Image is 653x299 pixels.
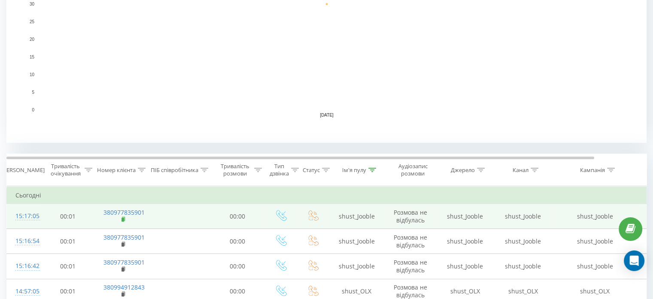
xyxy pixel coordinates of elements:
text: [DATE] [320,113,334,117]
td: shust_Jooble [552,229,638,254]
td: shust_Jooble [552,254,638,279]
div: Номер клієнта [97,166,136,174]
text: 5 [32,90,34,95]
div: Канал [513,166,528,174]
div: 15:17:05 [15,208,33,225]
a: 380977835901 [103,233,145,241]
text: 30 [30,2,35,6]
td: shust_Jooble [494,254,552,279]
div: Джерело [451,166,475,174]
div: Статус [303,166,320,174]
div: 15:16:42 [15,258,33,274]
div: Аудіозапис розмови [392,163,434,177]
td: shust_Jooble [552,204,638,229]
td: 00:00 [211,254,264,279]
div: Тривалість розмови [218,163,252,177]
div: Тип дзвінка [270,163,289,177]
span: Розмова не відбулась [394,233,427,249]
div: Open Intercom Messenger [624,250,644,271]
span: Розмова не відбулась [394,208,427,224]
text: 15 [30,55,35,59]
td: 00:01 [41,204,95,229]
div: Ім'я пулу [342,166,366,174]
div: 15:16:54 [15,233,33,250]
div: Тривалість очікування [49,163,82,177]
td: 00:00 [211,204,264,229]
td: 00:01 [41,229,95,254]
td: shust_Jooble [494,229,552,254]
td: shust_Jooble [436,254,494,279]
text: 10 [30,72,35,77]
div: [PERSON_NAME] [1,166,45,174]
span: Розмова не відбулась [394,283,427,299]
text: 25 [30,19,35,24]
td: shust_Jooble [436,229,494,254]
td: shust_Jooble [436,204,494,229]
td: shust_Jooble [329,254,385,279]
text: 20 [30,37,35,42]
td: 00:00 [211,229,264,254]
div: Кампанія [580,166,605,174]
td: 00:01 [41,254,95,279]
td: shust_Jooble [329,204,385,229]
a: 380994912843 [103,283,145,291]
text: 0 [32,108,34,112]
span: Розмова не відбулась [394,258,427,274]
a: 380977835901 [103,208,145,216]
div: ПІБ співробітника [151,166,198,174]
td: shust_Jooble [494,204,552,229]
a: 380977835901 [103,258,145,266]
td: shust_Jooble [329,229,385,254]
